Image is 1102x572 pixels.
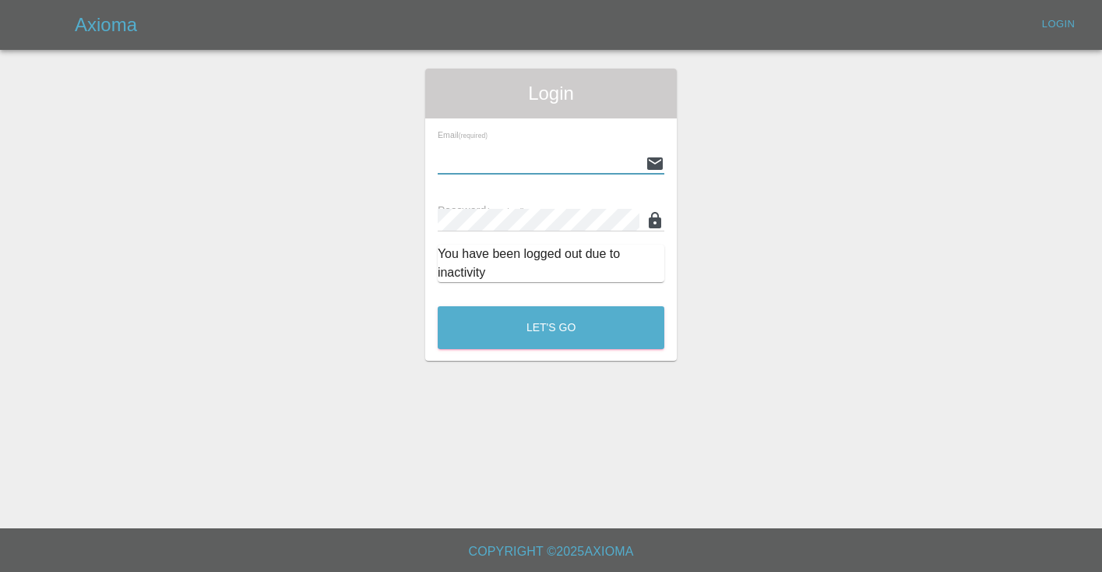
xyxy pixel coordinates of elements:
span: Email [438,130,488,139]
h5: Axioma [75,12,137,37]
div: You have been logged out due to inactivity [438,245,664,282]
small: (required) [486,207,525,216]
a: Login [1033,12,1083,37]
button: Let's Go [438,306,664,349]
span: Login [438,81,664,106]
small: (required) [459,132,488,139]
span: Password [438,204,525,217]
h6: Copyright © 2025 Axioma [12,541,1090,563]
